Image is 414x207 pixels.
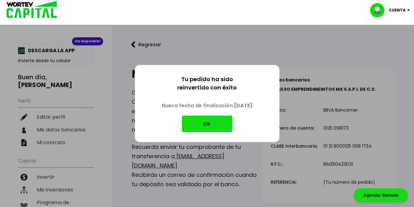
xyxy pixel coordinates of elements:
[234,102,253,109] b: [DATE]
[389,6,406,15] p: Cuenta
[370,3,389,17] img: profile-image
[406,9,414,11] img: icon-down
[155,97,259,116] p: Nueva fecha de finalización:
[354,188,408,202] div: Agendar llamada
[182,116,232,132] button: OK
[176,75,238,97] p: Tu pedido ha sido reinvertido con éxito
